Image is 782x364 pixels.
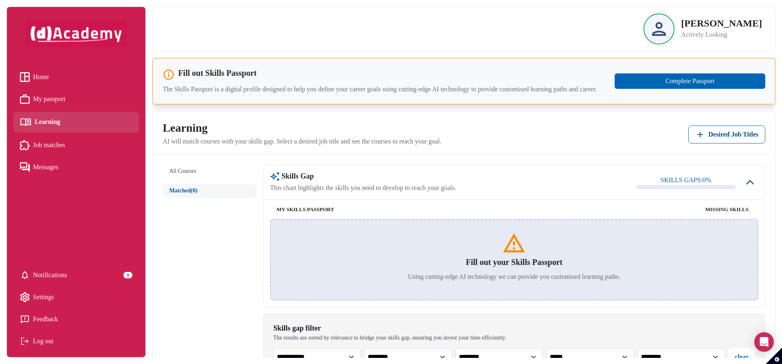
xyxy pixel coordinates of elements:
[20,314,30,324] img: feedback
[742,174,758,190] img: icon
[735,352,749,362] div: clear
[270,172,280,181] img: AI Course Suggestion
[502,231,526,256] img: icon
[20,115,31,129] img: Learning icon
[163,68,175,81] img: info
[33,291,54,303] span: Settings
[20,336,30,346] img: Log out
[277,206,512,213] h5: MY SKILLS PASSPORT
[766,348,782,364] button: Set cookie preferences
[163,165,257,178] button: All Courses
[681,18,762,28] p: [PERSON_NAME]
[20,115,132,129] a: Learning iconLearning
[615,73,765,89] button: Complete Passport
[33,161,58,173] span: Messages
[20,71,132,83] a: Home iconHome
[20,292,30,302] img: setting
[163,121,441,135] h3: Learning
[273,335,506,342] div: The results are sorted by relevance to bridge your skills gap, ensuring you invest your time effi...
[708,130,758,139] span: Desired Job Titles
[620,76,760,86] div: Complete Passport
[408,272,620,282] p: Using cutting-edge AI technology we can provide you customised learning paths.
[661,175,712,185] div: SKILLS GAPS: 0 %
[163,184,257,198] button: Matched(0)
[35,116,60,128] span: Learning
[178,68,257,78] h3: Fill out Skills Passport
[20,313,132,325] a: Feedback
[33,93,66,105] span: My passport
[754,332,774,352] div: Open Intercom Messenger
[20,162,30,172] img: Messages icon
[273,324,506,333] div: Skills gap filter
[20,140,30,150] img: Job matches icon
[163,137,441,146] p: AI will match courses with your skills gap. Select a desired job title and see the courses to rea...
[20,335,132,347] div: Log out
[20,270,30,280] img: setting
[20,161,132,173] a: Messages iconMessages
[163,84,615,94] p: The Skills Passport is a digital profile designed to help you define your career goals using cutt...
[123,272,132,278] div: 0
[20,93,132,105] a: My passport iconMy passport
[688,126,765,143] button: Add desired job titles
[33,269,67,281] span: Notifications
[25,20,127,47] img: dAcademy
[652,22,666,36] img: Profile
[33,139,65,151] span: Job matches
[20,72,30,82] img: Home icon
[466,257,562,267] h5: Fill out your Skills Passport
[695,130,705,139] img: add icon
[33,71,49,83] span: Home
[20,94,30,104] img: My passport icon
[270,183,456,193] p: This chart highlights the skills you need to develop to reach your goals.
[681,30,762,40] p: Actively Looking
[270,172,456,181] h3: Skills Gap
[512,206,748,213] h5: MISSING SKILLS
[20,139,132,151] a: Job matches iconJob matches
